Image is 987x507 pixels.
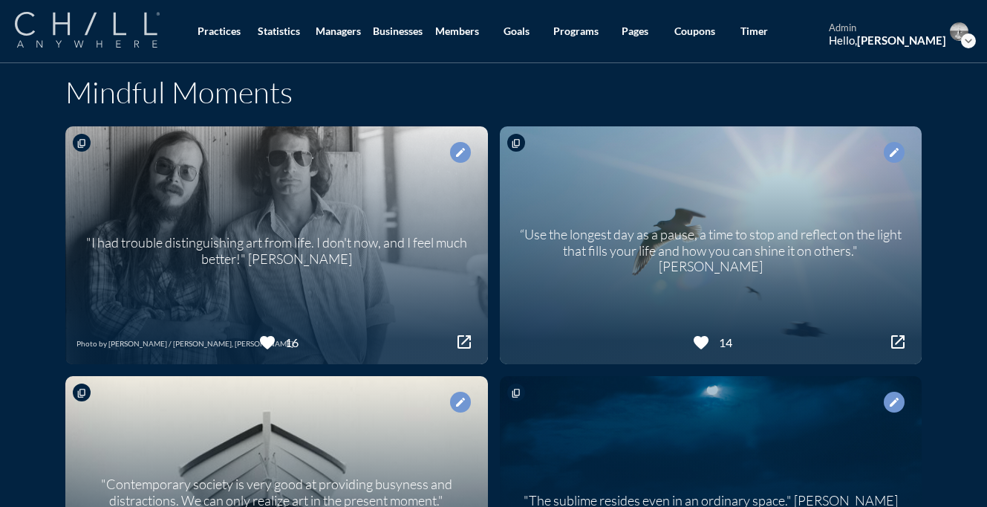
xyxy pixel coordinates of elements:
[76,138,87,149] i: content_copy
[553,25,599,38] div: Programs
[829,33,946,47] div: Hello,
[435,25,479,38] div: Members
[674,25,715,38] div: Coupons
[889,333,907,351] i: open_in_new
[65,74,922,110] h1: Mindful Moments
[84,224,469,267] div: "I had trouble distinguishing art from life. I don't now, and I feel much better!" [PERSON_NAME]
[511,388,521,398] i: content_copy
[373,25,423,38] div: Businesses
[740,25,768,38] div: Timer
[829,22,946,34] div: admin
[857,33,946,47] strong: [PERSON_NAME]
[76,339,293,348] div: Photo by [PERSON_NAME] / [PERSON_NAME], [PERSON_NAME]
[316,25,361,38] div: Managers
[714,335,732,349] div: 14
[950,22,968,41] img: Profile icon
[280,335,299,349] div: 16
[511,138,521,149] i: content_copy
[518,216,904,275] div: “Use the longest day as a pause, a time to stop and reflect on the light that fills your life and...
[961,33,976,48] i: expand_more
[76,388,87,398] i: content_copy
[455,333,473,351] i: open_in_new
[455,396,466,408] i: edit
[198,25,241,38] div: Practices
[692,334,710,352] i: favorite
[258,334,276,352] i: favorite
[622,25,648,38] div: Pages
[455,146,466,158] i: edit
[504,25,530,38] div: Goals
[15,12,189,50] a: Company Logo
[258,25,300,38] div: Statistics
[888,146,900,158] i: edit
[888,396,900,408] i: edit
[15,12,160,48] img: Company Logo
